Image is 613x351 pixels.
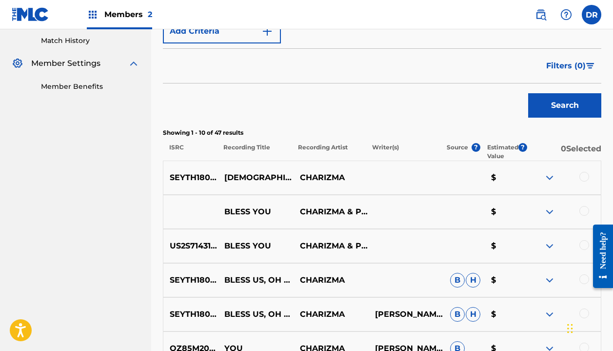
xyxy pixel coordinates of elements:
[546,60,586,72] span: Filters ( 0 )
[218,240,293,252] p: BLESS YOU
[163,172,218,184] p: SEYTH1808505
[531,5,551,24] a: Public Search
[485,274,526,286] p: $
[31,58,100,69] span: Member Settings
[450,307,465,322] span: B
[450,273,465,288] span: B
[163,128,601,137] p: Showing 1 - 10 of 47 results
[528,93,601,118] button: Search
[291,143,366,161] p: Recording Artist
[556,5,576,24] div: Help
[544,172,555,184] img: expand
[366,143,440,161] p: Writer(s)
[560,9,572,21] img: help
[447,143,468,161] p: Source
[218,274,293,286] p: BLESS US, OH LORD
[472,143,480,152] span: ?
[369,309,444,320] p: [PERSON_NAME]
[485,206,526,218] p: $
[586,216,613,297] iframe: Resource Center
[163,19,281,43] button: Add Criteria
[148,10,152,19] span: 2
[293,309,368,320] p: CHARIZMA
[564,304,613,351] iframe: Chat Widget
[12,7,49,21] img: MLC Logo
[466,273,480,288] span: H
[293,172,368,184] p: CHARIZMA
[466,307,480,322] span: H
[293,274,368,286] p: CHARIZMA
[485,172,526,184] p: $
[218,206,293,218] p: BLESS YOU
[487,143,518,161] p: Estimated Value
[582,5,601,24] div: User Menu
[535,9,547,21] img: search
[128,58,139,69] img: expand
[293,206,368,218] p: CHARIZMA & PEANUT BUTTER WOLF
[544,240,555,252] img: expand
[518,143,527,152] span: ?
[544,274,555,286] img: expand
[163,143,217,161] p: ISRC
[540,54,601,78] button: Filters (0)
[12,58,23,69] img: Member Settings
[567,314,573,343] div: Drag
[261,25,273,37] img: 9d2ae6d4665cec9f34b9.svg
[217,143,292,161] p: Recording Title
[41,82,139,92] a: Member Benefits
[87,9,99,21] img: Top Rightsholders
[218,172,293,184] p: [DEMOGRAPHIC_DATA] BLESS ROCK'N'ROLL
[104,9,152,20] span: Members
[163,240,218,252] p: US2S71431008
[544,206,555,218] img: expand
[527,143,602,161] p: 0 Selected
[163,309,218,320] p: SEYTH1808108
[218,309,293,320] p: BLESS US, OH LORD
[485,240,526,252] p: $
[293,240,368,252] p: CHARIZMA & PEANUT BUTTER WOLF
[485,309,526,320] p: $
[544,309,555,320] img: expand
[586,63,594,69] img: filter
[41,36,139,46] a: Match History
[163,274,218,286] p: SEYTH1808108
